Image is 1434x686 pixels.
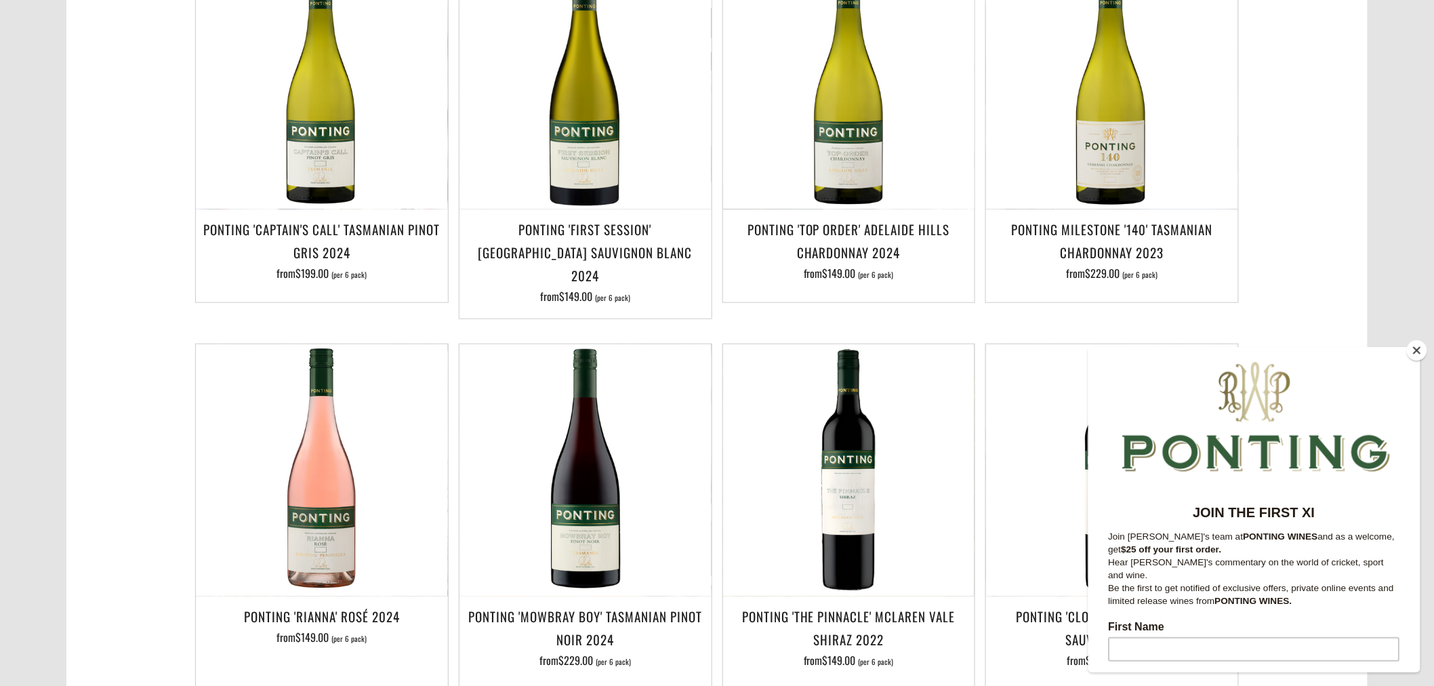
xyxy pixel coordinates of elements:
span: $229.00 [1086,265,1120,281]
a: Ponting 'The Pinnacle' McLaren Vale Shiraz 2022 from$149.00 (per 6 pack) [723,605,975,672]
a: Ponting 'First Session' [GEOGRAPHIC_DATA] Sauvignon Blanc 2024 from$149.00 (per 6 pack) [459,218,712,302]
h3: Ponting 'Mowbray Boy' Tasmanian Pinot Noir 2024 [466,605,705,651]
h3: Ponting 'The Pinnacle' McLaren Vale Shiraz 2022 [730,605,968,651]
span: (per 6 pack) [859,271,894,279]
h3: Ponting 'First Session' [GEOGRAPHIC_DATA] Sauvignon Blanc 2024 [466,218,705,287]
span: (per 6 pack) [595,294,630,302]
h3: Ponting Milestone '140' Tasmanian Chardonnay 2023 [993,218,1231,264]
h3: Ponting 'Rianna' Rosé 2024 [203,605,441,628]
span: $149.00 [559,288,592,304]
a: Ponting 'Mowbray Boy' Tasmanian Pinot Noir 2024 from$229.00 (per 6 pack) [459,605,712,672]
h3: Ponting 'Top Order' Adelaide Hills Chardonnay 2024 [730,218,968,264]
label: First Name [20,274,312,290]
label: Email [20,388,312,404]
strong: PONTING WINES. [127,249,204,259]
span: from [276,265,367,281]
span: from [540,288,630,304]
span: from [539,652,631,668]
strong: PONTING WINES [155,184,230,195]
p: Join [PERSON_NAME]'s team at and as a welcome, get [20,183,312,209]
span: $149.00 [1086,652,1120,668]
a: Ponting 'Top Order' Adelaide Hills Chardonnay 2024 from$149.00 (per 6 pack) [723,218,975,285]
span: $229.00 [558,652,593,668]
span: (per 6 pack) [1123,271,1158,279]
span: (per 6 pack) [596,658,631,666]
h3: Ponting 'Captain's Call' Tasmanian Pinot Gris 2024 [203,218,441,264]
span: $149.00 [295,629,329,645]
span: from [1067,652,1158,668]
span: We will send you a confirmation email to subscribe. I agree to sign up to the Ponting Wines newsl... [20,485,304,544]
h3: Ponting 'Close of Play' Cabernet Sauvignon 2023 [993,605,1231,651]
button: Close [1407,340,1427,361]
span: from [276,629,367,645]
a: Ponting 'Rianna' Rosé 2024 from$149.00 (per 6 pack) [196,605,448,672]
span: (per 6 pack) [331,271,367,279]
p: Hear [PERSON_NAME]'s commentary on the world of cricket, sport and wine. [20,209,312,235]
span: from [804,652,894,668]
input: Subscribe [20,445,312,469]
label: Last Name [20,331,312,347]
a: Ponting Milestone '140' Tasmanian Chardonnay 2023 from$229.00 (per 6 pack) [986,218,1238,285]
span: $199.00 [295,265,329,281]
span: (per 6 pack) [331,635,367,643]
span: from [1067,265,1158,281]
a: Ponting 'Close of Play' Cabernet Sauvignon 2023 from$149.00 (per 6 pack) [986,605,1238,672]
strong: $25 off your first order. [33,197,134,207]
span: (per 6 pack) [859,658,894,666]
span: from [804,265,894,281]
strong: JOIN THE FIRST XI [105,158,227,173]
p: Be the first to get notified of exclusive offers, private online events and limited release wines... [20,235,312,260]
span: $149.00 [823,265,856,281]
span: $149.00 [823,652,856,668]
a: Ponting 'Captain's Call' Tasmanian Pinot Gris 2024 from$199.00 (per 6 pack) [196,218,448,285]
